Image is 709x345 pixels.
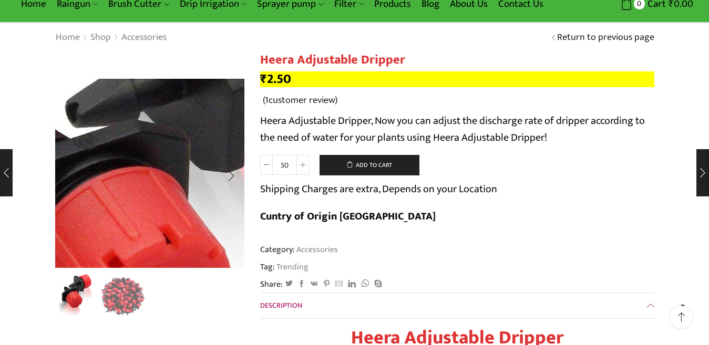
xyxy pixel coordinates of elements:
[55,163,81,189] div: Previous slide
[260,181,497,197] p: Shipping Charges are extra, Depends on your Location
[53,271,96,315] img: Heera Adjustable Dripper
[320,155,419,176] button: Add to cart
[121,31,167,45] a: Accessories
[260,68,267,90] span: ₹
[260,261,654,273] span: Tag:
[53,273,96,315] li: 1 / 2
[260,244,338,256] span: Category:
[260,278,283,290] span: Share:
[101,273,145,317] img: HEERA ADJ DRIPPER
[260,68,291,90] bdi: 2.50
[260,293,654,318] a: Description
[260,112,654,146] p: Heera Adjustable Dripper, Now you can adjust the discharge rate of dripper according to the need ...
[90,31,111,45] a: Shop
[55,31,80,45] a: Home
[265,92,269,108] span: 1
[260,299,302,311] span: Description
[55,31,167,45] nav: Breadcrumb
[295,243,338,256] a: Accessories
[263,94,337,108] a: (1customer review)
[260,53,654,68] h1: Heera Adjustable Dripper
[273,155,296,175] input: Product quantity
[101,273,145,315] li: 2 / 2
[218,163,244,189] div: Next slide
[55,79,244,268] div: 1 / 2
[557,31,654,45] a: Return to previous page
[260,207,436,225] b: Cuntry of Origin [GEOGRAPHIC_DATA]
[275,261,309,273] a: Trending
